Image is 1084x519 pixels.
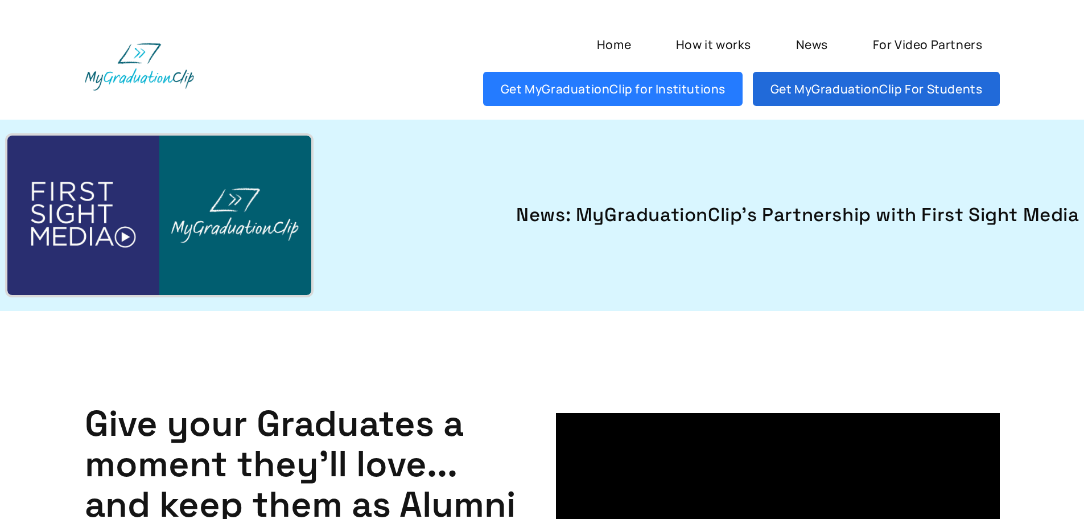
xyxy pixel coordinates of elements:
[855,27,999,62] a: For Video Partners
[579,27,648,62] a: Home
[753,72,999,106] a: Get MyGraduationClip For Students
[341,201,1079,230] a: News: MyGraduationClip's Partnership with First Sight Media
[778,27,845,62] a: News
[658,27,768,62] a: How it works
[483,72,743,106] a: Get MyGraduationClip for Institutions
